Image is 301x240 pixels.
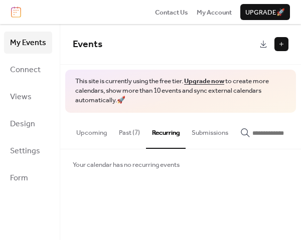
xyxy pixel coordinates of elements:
[146,113,186,149] button: Recurring
[10,35,46,51] span: My Events
[11,7,21,18] img: logo
[10,170,28,186] span: Form
[186,113,234,148] button: Submissions
[4,32,52,54] a: My Events
[155,8,188,18] span: Contact Us
[73,160,180,170] span: Your calendar has no recurring events
[4,86,52,108] a: Views
[245,8,285,18] span: Upgrade 🚀
[70,113,113,148] button: Upcoming
[10,116,35,132] span: Design
[10,143,40,159] span: Settings
[10,89,32,105] span: Views
[4,167,52,189] a: Form
[184,75,224,88] a: Upgrade now
[4,140,52,162] a: Settings
[113,113,146,148] button: Past (7)
[10,62,41,78] span: Connect
[197,7,232,17] a: My Account
[75,77,286,105] span: This site is currently using the free tier. to create more calendars, show more than 10 events an...
[73,35,102,54] span: Events
[4,113,52,135] a: Design
[240,4,290,20] button: Upgrade🚀
[197,8,232,18] span: My Account
[155,7,188,17] a: Contact Us
[4,59,52,81] a: Connect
